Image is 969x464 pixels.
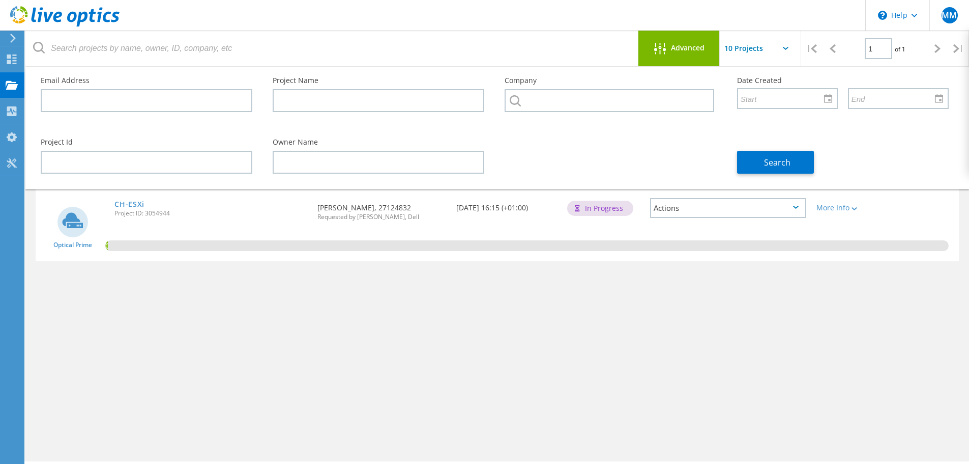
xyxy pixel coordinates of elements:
[878,11,887,20] svg: \n
[25,31,639,66] input: Search projects by name, owner, ID, company, etc
[10,21,120,29] a: Live Optics Dashboard
[114,210,307,216] span: Project ID: 3054944
[942,11,957,19] span: MM
[650,198,806,218] div: Actions
[105,240,108,250] span: 0.28%
[114,201,144,208] a: CH-ESXi
[849,89,941,108] input: End
[273,139,484,146] label: Owner Name
[312,188,451,230] div: [PERSON_NAME], 27124832
[53,242,92,248] span: Optical Prime
[816,204,880,211] div: More Info
[738,89,830,108] input: Start
[737,151,814,174] button: Search
[948,31,969,67] div: |
[801,31,822,67] div: |
[895,45,905,53] span: of 1
[41,139,252,146] label: Project Id
[505,77,716,84] label: Company
[273,77,484,84] label: Project Name
[567,201,633,216] div: In Progress
[671,44,704,51] span: Advanced
[451,188,562,222] div: [DATE] 16:15 (+01:00)
[764,157,790,168] span: Search
[317,214,446,220] span: Requested by [PERSON_NAME], Dell
[41,77,252,84] label: Email Address
[737,77,949,84] label: Date Created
